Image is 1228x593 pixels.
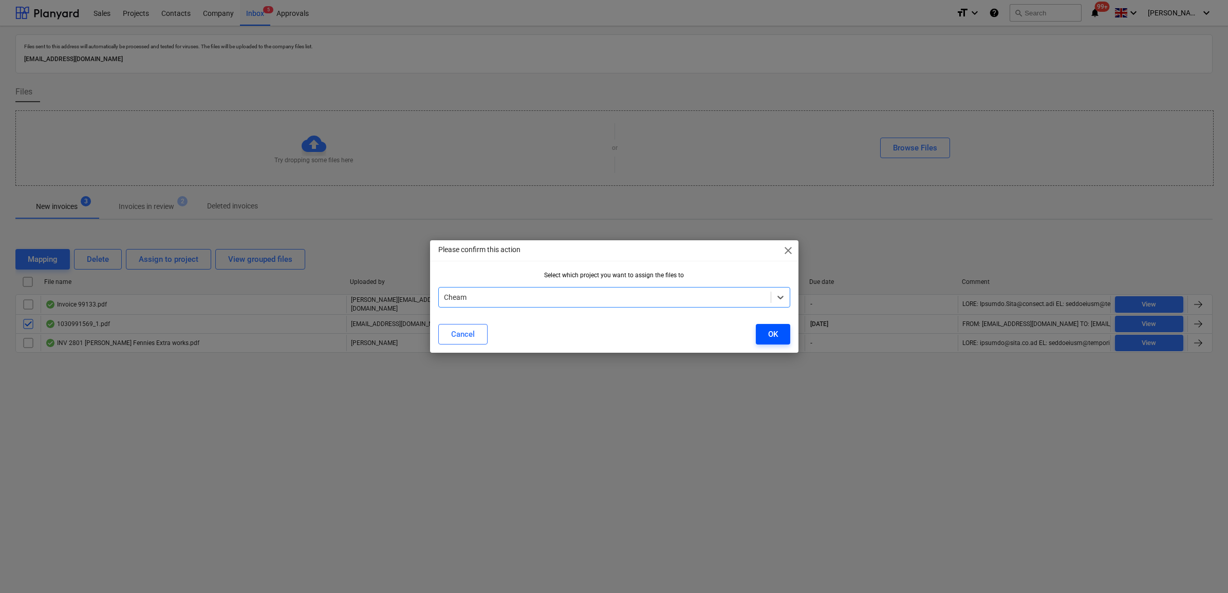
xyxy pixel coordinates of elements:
span: close [782,244,794,257]
p: Please confirm this action [438,244,520,255]
button: Cancel [438,324,488,345]
div: Cancel [451,328,475,341]
button: OK [756,324,790,345]
div: Select which project you want to assign the files to [438,272,790,279]
div: OK [768,328,778,341]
